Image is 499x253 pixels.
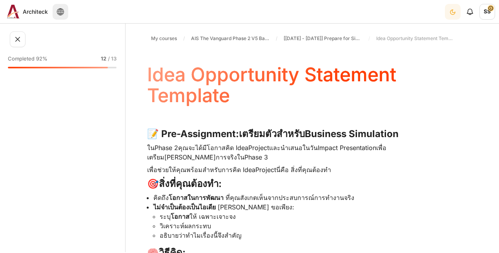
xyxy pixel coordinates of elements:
span: คิดถึง [153,194,224,202]
a: [[DATE] - [DATE]] Prepare for Simulation [280,34,365,43]
a: Architeck Architeck [4,5,48,18]
div: Dark Mode [446,4,460,20]
span: [[DATE] - [DATE]] Prepare for Simulation [284,35,362,42]
span: 12 [101,55,106,63]
span: My courses [151,35,177,42]
div: 92% [8,67,108,68]
span: ไม่จำเป็นต้องเป็นไอเดีย [153,203,216,211]
strong: Business Simulation [239,128,399,139]
span: เตรียมตัวสำหรับ [239,128,305,139]
h4: Idea Opportunity Statement Template [147,64,477,106]
span: ใน [147,144,155,152]
span: อธิบายว่าทำไมเรื่องนี้จึงสำคัญ [160,231,242,239]
span: นี่คือ สิ่งที่คุณต้องทำ [276,166,331,174]
a: Idea Opportunity Statement Template [373,34,458,43]
span: [PERSON_NAME] ขอเพียง: [218,203,294,211]
strong: 🎯 [147,178,222,189]
strong: โอกาส [171,213,189,220]
span: เพื่อช่วยให้คุณพร้อมสำหรับการคิด Idea [147,166,255,174]
span: คุณจะได้มีโอกาสคิด Idea [178,144,248,152]
span: Completed 92% [8,55,47,63]
img: Architeck [7,5,20,18]
p: Phase 2 Project Impact Presentation Phase 3 [147,143,422,162]
span: SS [479,4,495,20]
button: Light Mode Dark Mode [445,4,461,20]
nav: Navigation bar [147,32,477,45]
span: เพื่อเตรียม[PERSON_NAME]การจริงใน [147,144,386,161]
strong: โอกาสในการพัฒนา [169,194,224,202]
span: Idea Opportunity Statement Template [376,35,455,42]
a: AIS The Vanguard Phase 2 V5 Batch 1 [188,34,273,43]
p: Project [147,165,422,174]
div: Show notification window with no new notifications [462,4,478,20]
strong: 📝 Pre-Assignment: [147,128,239,139]
span: สิ่งที่คุณต้องทำ: [159,178,222,189]
button: Languages [53,4,68,20]
span: AIS The Vanguard Phase 2 V5 Batch 1 [191,35,270,42]
span: ที่คุณสังเกตเห็นจากประสบการณ์การทำงานจริง [226,194,354,202]
span: ระบุ ให้ เฉพาะเจาะจง [160,213,236,220]
span: และนำเสนอในวัน [269,144,318,152]
a: User menu [479,4,495,20]
a: My courses [148,34,180,43]
span: / 13 [108,55,117,63]
span: Architeck [23,7,48,16]
span: วิเคราะห์ผลกระทบ [160,222,211,230]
